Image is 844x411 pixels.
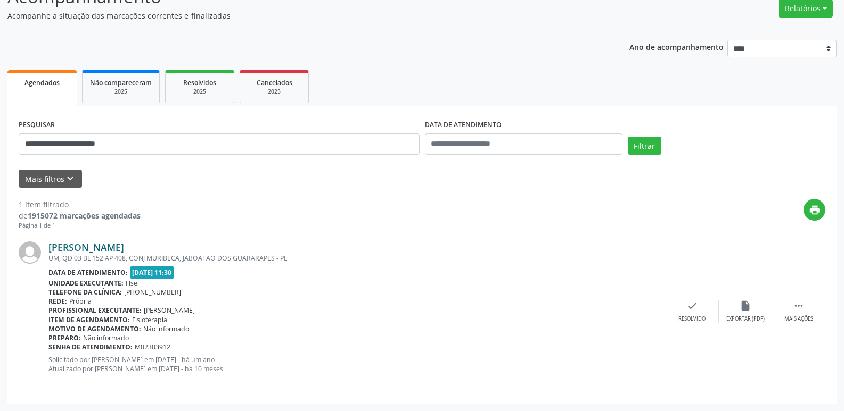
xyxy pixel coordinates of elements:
div: 2025 [90,88,152,96]
div: Exportar (PDF) [726,315,765,323]
span: [DATE] 11:30 [130,266,175,279]
span: Não compareceram [90,78,152,87]
div: 1 item filtrado [19,199,141,210]
div: Página 1 de 1 [19,221,141,230]
i:  [793,300,805,312]
p: Solicitado por [PERSON_NAME] em [DATE] - há um ano Atualizado por [PERSON_NAME] em [DATE] - há 10... [48,355,666,373]
p: Ano de acompanhamento [629,40,724,53]
span: Agendados [24,78,60,87]
b: Senha de atendimento: [48,342,133,351]
div: UM, QD 03 BL 152 AP 408, CONJ MURIBECA, JABOATAO DOS GUARARAPES - PE [48,254,666,263]
b: Rede: [48,297,67,306]
button: Mais filtroskeyboard_arrow_down [19,170,82,188]
div: 2025 [173,88,226,96]
div: 2025 [248,88,301,96]
b: Motivo de agendamento: [48,324,141,333]
span: [PERSON_NAME] [144,306,195,315]
span: Própria [69,297,92,306]
i: check [686,300,698,312]
div: de [19,210,141,221]
span: Hse [126,279,137,288]
button: print [804,199,825,221]
b: Data de atendimento: [48,268,128,277]
a: [PERSON_NAME] [48,241,124,253]
span: Cancelados [257,78,292,87]
p: Acompanhe a situação das marcações correntes e finalizadas [7,10,588,21]
i: insert_drive_file [740,300,751,312]
div: Resolvido [678,315,706,323]
span: Resolvidos [183,78,216,87]
img: img [19,241,41,264]
b: Profissional executante: [48,306,142,315]
span: Fisioterapia [132,315,167,324]
button: Filtrar [628,137,661,155]
span: Não informado [143,324,189,333]
i: keyboard_arrow_down [64,173,76,184]
b: Item de agendamento: [48,315,130,324]
span: M02303912 [135,342,170,351]
span: [PHONE_NUMBER] [124,288,181,297]
strong: 1915072 marcações agendadas [28,211,141,221]
i: print [809,204,821,216]
b: Unidade executante: [48,279,124,288]
b: Preparo: [48,333,81,342]
span: Não informado [83,333,129,342]
div: Mais ações [784,315,813,323]
b: Telefone da clínica: [48,288,122,297]
label: DATA DE ATENDIMENTO [425,117,502,133]
label: PESQUISAR [19,117,55,133]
